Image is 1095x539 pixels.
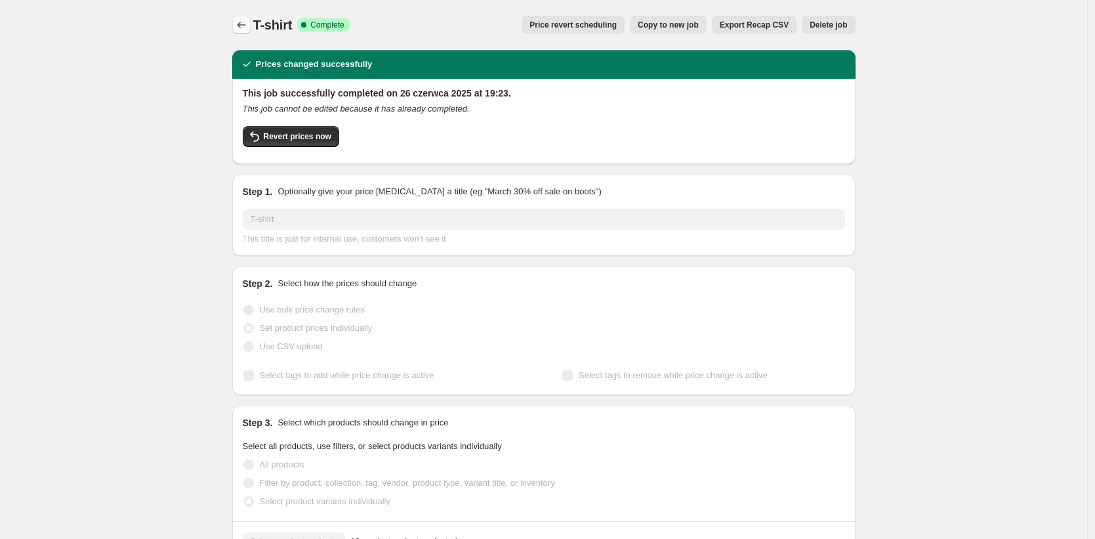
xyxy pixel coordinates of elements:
input: 30% off holiday sale [243,209,845,230]
span: Use CSV upload [260,341,323,351]
span: T-shirt [253,18,293,32]
span: Filter by product, collection, tag, vendor, product type, variant title, or inventory [260,478,555,488]
h2: Step 3. [243,416,273,429]
button: Price revert scheduling [522,16,625,34]
span: Delete job [810,20,847,30]
span: Copy to new job [638,20,699,30]
h2: This job successfully completed on 26 czerwca 2025 at 19:23. [243,87,845,100]
span: Select tags to add while price change is active [260,370,434,380]
span: Price revert scheduling [529,20,617,30]
span: Select product variants individually [260,496,390,506]
p: Select how the prices should change [278,277,417,290]
button: Price change jobs [232,16,251,34]
h2: Step 2. [243,277,273,290]
h2: Step 1. [243,185,273,198]
span: Revert prices now [264,131,331,142]
span: Complete [310,20,344,30]
span: Export Recap CSV [720,20,789,30]
p: Select which products should change in price [278,416,448,429]
span: Use bulk price change rules [260,305,365,314]
span: Set product prices individually [260,323,373,333]
p: Optionally give your price [MEDICAL_DATA] a title (eg "March 30% off sale on boots") [278,185,601,198]
h2: Prices changed successfully [256,58,373,71]
button: Copy to new job [630,16,707,34]
i: This job cannot be edited because it has already completed. [243,104,470,114]
span: This title is just for internal use, customers won't see it [243,234,446,244]
button: Export Recap CSV [712,16,796,34]
button: Delete job [802,16,855,34]
span: Select all products, use filters, or select products variants individually [243,441,502,451]
span: All products [260,460,304,469]
span: Select tags to remove while price change is active [579,370,768,380]
button: Revert prices now [243,126,339,147]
